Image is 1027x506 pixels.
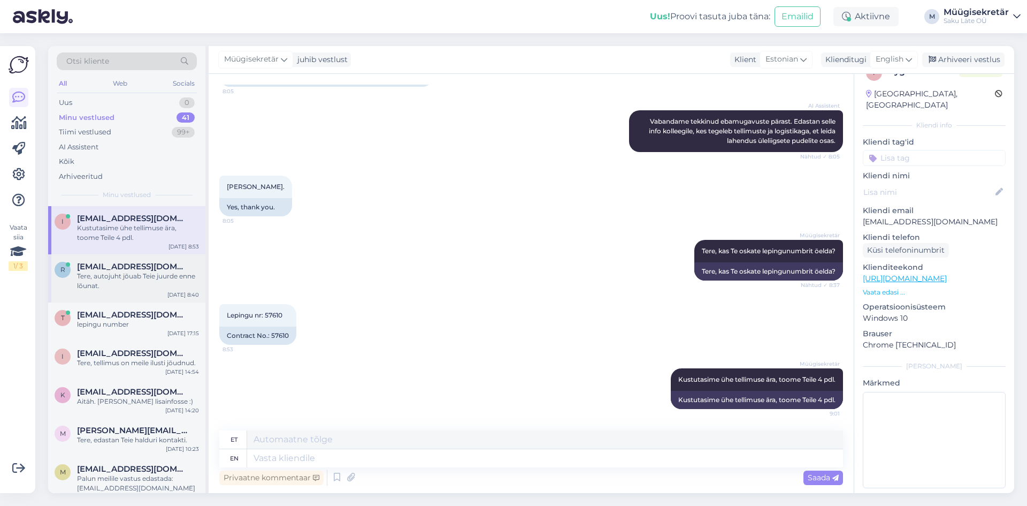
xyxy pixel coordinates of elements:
div: et [231,431,237,449]
span: Nähtud ✓ 8:37 [800,281,840,289]
div: Palun meilile vastus edastada: [EMAIL_ADDRESS][DOMAIN_NAME] [77,474,199,493]
div: Web [111,77,129,90]
div: Kustutasime ühe tellimuse ära, toome Teile 4 pdl. [671,391,843,409]
span: i [62,352,64,360]
p: Kliendi telefon [863,232,1006,243]
p: Windows 10 [863,313,1006,324]
span: Otsi kliente [66,56,109,67]
div: Contract No.: 57610 [219,327,296,345]
div: 1 / 3 [9,261,28,271]
span: Minu vestlused [103,190,151,200]
div: [DATE] 14:20 [165,406,199,414]
div: 0 [179,97,195,108]
div: Arhiveeri vestlus [922,52,1005,67]
div: Müügisekretär [944,8,1009,17]
span: info@itk.ee [77,214,188,223]
span: Tere, kas Te oskate lepingunumbrit öelda? [702,247,836,255]
span: m [60,429,66,437]
input: Lisa tag [863,150,1006,166]
a: [URL][DOMAIN_NAME] [863,274,947,283]
div: Kõik [59,156,74,167]
span: Lepingu nr: 57610 [227,311,282,319]
span: 8:05 [223,217,263,225]
span: 9:01 [800,410,840,418]
p: [EMAIL_ADDRESS][DOMAIN_NAME] [863,216,1006,228]
span: Nähtud ✓ 8:05 [800,153,840,161]
div: Tere, edastan Teie halduri kontakti. [77,435,199,445]
div: Saku Läte OÜ [944,17,1009,25]
input: Lisa nimi [863,186,993,198]
span: 8:05 [223,87,263,95]
b: Uus! [650,11,670,21]
div: Tere, autojuht jõuab Teie juurde enne lõunat. [77,271,199,291]
div: Yes, thank you. [219,198,292,216]
div: en [230,449,239,467]
div: All [57,77,69,90]
div: 41 [177,112,195,123]
div: Küsi telefoninumbrit [863,243,949,258]
button: Emailid [775,6,821,27]
div: Privaatne kommentaar [219,471,324,485]
span: k [60,391,65,399]
div: M [924,9,939,24]
div: lepingu number [77,320,199,329]
img: Askly Logo [9,55,29,75]
div: Aktiivne [833,7,899,26]
span: info@itk.ee [77,349,188,358]
p: Kliendi nimi [863,170,1006,182]
p: Klienditeekond [863,262,1006,273]
span: marit.juursalu@gmail.com [77,464,188,474]
div: Arhiveeritud [59,171,103,182]
div: Klient [730,54,756,65]
p: Brauser [863,328,1006,339]
div: Uus [59,97,72,108]
div: Aitäh. [PERSON_NAME] lisainfosse :) [77,397,199,406]
div: Tiimi vestlused [59,127,111,138]
div: juhib vestlust [293,54,348,65]
a: MüügisekretärSaku Läte OÜ [944,8,1021,25]
p: Märkmed [863,377,1006,389]
span: Müügisekretär [224,54,279,65]
span: Estonian [765,54,798,65]
p: Kliendi email [863,205,1006,216]
span: raido@lakrito.ee [77,262,188,271]
div: Minu vestlused [59,112,114,123]
div: [DATE] 10:23 [166,445,199,453]
p: Chrome [TECHNICAL_ID] [863,339,1006,351]
div: Vaata siia [9,223,28,271]
span: AI Assistent [800,102,840,110]
div: [DATE] 14:54 [165,368,199,376]
span: 8:53 [223,345,263,353]
div: Kustutasime ühe tellimuse ära, toome Teile 4 pdl. [77,223,199,243]
span: i [62,217,64,225]
span: English [876,54,903,65]
div: [DATE] 8:40 [167,291,199,299]
div: Klienditugi [821,54,867,65]
div: 99+ [172,127,195,138]
div: Socials [171,77,197,90]
span: Saada [808,473,839,482]
span: Kustutasime ühe tellimuse ära, toome Teile 4 pdl. [678,375,836,383]
div: Kliendi info [863,120,1006,130]
div: Proovi tasuta juba täna: [650,10,770,23]
span: Vabandame tekkinud ebamugavuste pärast. Edastan selle info kolleegile, kes tegeleb tellimuste ja ... [649,117,837,145]
span: r [60,266,65,274]
div: Tere, tellimus on meile ilusti jõudnud. [77,358,199,368]
span: Müügisekretär [800,231,840,239]
span: katrin@evecon.ee [77,387,188,397]
span: [PERSON_NAME]. [227,183,285,191]
span: maria.rillo@reimax.net [77,426,188,435]
div: [GEOGRAPHIC_DATA], [GEOGRAPHIC_DATA] [866,88,995,111]
p: Kliendi tag'id [863,137,1006,148]
div: Tere, kas Te oskate lepingunumbrit öelda? [694,262,843,281]
p: Operatsioonisüsteem [863,301,1006,313]
p: Vaata edasi ... [863,288,1006,297]
span: t [61,314,65,322]
span: m [60,468,66,476]
div: [PERSON_NAME] [863,361,1006,371]
div: [DATE] 8:53 [168,243,199,251]
span: tallinn@bunkerpartner.com [77,310,188,320]
span: Müügisekretär [800,360,840,368]
div: [DATE] 17:15 [167,329,199,337]
div: AI Assistent [59,142,98,153]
